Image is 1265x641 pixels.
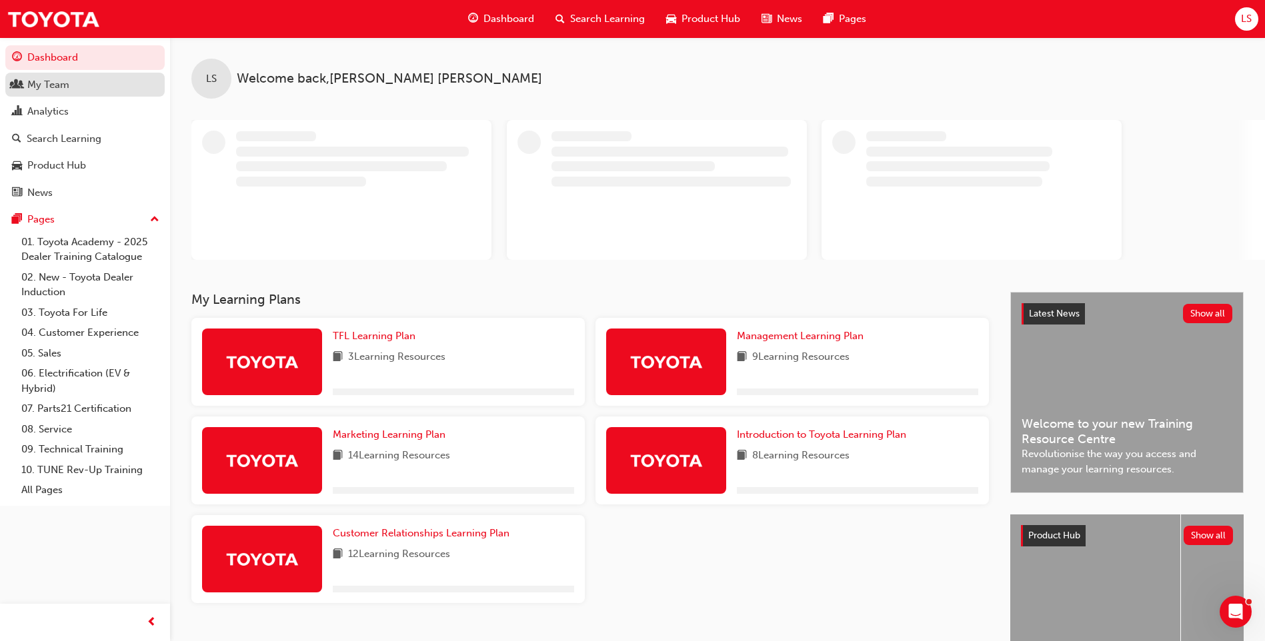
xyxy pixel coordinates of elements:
[555,11,565,27] span: search-icon
[1184,526,1234,545] button: Show all
[570,11,645,27] span: Search Learning
[348,546,450,563] span: 12 Learning Resources
[737,328,869,344] a: Management Learning Plan
[348,448,450,464] span: 14 Learning Resources
[147,614,157,631] span: prev-icon
[27,185,53,201] div: News
[762,11,772,27] span: news-icon
[12,79,22,91] span: people-icon
[333,546,343,563] span: book-icon
[5,45,165,70] a: Dashboard
[5,207,165,232] button: Pages
[16,343,165,364] a: 05. Sales
[1220,596,1252,628] iframe: Intercom live chat
[752,349,850,366] span: 9 Learning Resources
[333,526,515,541] a: Customer Relationships Learning Plan
[483,11,534,27] span: Dashboard
[5,73,165,97] a: My Team
[682,11,740,27] span: Product Hub
[191,292,989,307] h3: My Learning Plans
[348,349,445,366] span: 3 Learning Resources
[824,11,834,27] span: pages-icon
[27,212,55,227] div: Pages
[737,349,747,366] span: book-icon
[7,4,100,34] img: Trak
[666,11,676,27] span: car-icon
[12,160,22,172] span: car-icon
[27,131,101,147] div: Search Learning
[1029,308,1080,319] span: Latest News
[5,153,165,178] a: Product Hub
[1022,303,1232,324] a: Latest NewsShow all
[16,303,165,323] a: 03. Toyota For Life
[237,71,542,87] span: Welcome back , [PERSON_NAME] [PERSON_NAME]
[1241,11,1252,27] span: LS
[1010,292,1244,493] a: Latest NewsShow allWelcome to your new Training Resource CentreRevolutionise the way you access a...
[333,448,343,464] span: book-icon
[1021,525,1233,546] a: Product HubShow all
[5,99,165,124] a: Analytics
[12,106,22,118] span: chart-icon
[16,267,165,303] a: 02. New - Toyota Dealer Induction
[468,11,478,27] span: guage-icon
[1022,446,1232,476] span: Revolutionise the way you access and manage your learning resources.
[1183,304,1233,323] button: Show all
[1235,7,1258,31] button: LS
[629,448,703,472] img: Trak
[656,5,751,33] a: car-iconProduct Hub
[206,71,217,87] span: LS
[16,322,165,343] a: 04. Customer Experience
[12,187,22,199] span: news-icon
[12,52,22,64] span: guage-icon
[12,214,22,226] span: pages-icon
[16,232,165,267] a: 01. Toyota Academy - 2025 Dealer Training Catalogue
[1028,530,1080,541] span: Product Hub
[777,11,802,27] span: News
[752,448,850,464] span: 8 Learning Resources
[813,5,877,33] a: pages-iconPages
[12,133,21,145] span: search-icon
[1022,416,1232,446] span: Welcome to your new Training Resource Centre
[16,460,165,480] a: 10. TUNE Rev-Up Training
[333,427,451,442] a: Marketing Learning Plan
[225,448,299,472] img: Trak
[629,350,703,373] img: Trak
[333,428,445,440] span: Marketing Learning Plan
[333,349,343,366] span: book-icon
[737,330,864,342] span: Management Learning Plan
[457,5,545,33] a: guage-iconDashboard
[751,5,813,33] a: news-iconNews
[5,43,165,207] button: DashboardMy TeamAnalyticsSearch LearningProduct HubNews
[16,419,165,440] a: 08. Service
[545,5,656,33] a: search-iconSearch Learning
[333,330,415,342] span: TFL Learning Plan
[225,350,299,373] img: Trak
[27,158,86,173] div: Product Hub
[16,398,165,419] a: 07. Parts21 Certification
[225,547,299,570] img: Trak
[5,127,165,151] a: Search Learning
[333,527,509,539] span: Customer Relationships Learning Plan
[737,428,906,440] span: Introduction to Toyota Learning Plan
[27,77,69,93] div: My Team
[5,181,165,205] a: News
[16,363,165,398] a: 06. Electrification (EV & Hybrid)
[333,328,421,344] a: TFL Learning Plan
[737,427,912,442] a: Introduction to Toyota Learning Plan
[16,439,165,460] a: 09. Technical Training
[16,480,165,500] a: All Pages
[737,448,747,464] span: book-icon
[27,104,69,119] div: Analytics
[839,11,866,27] span: Pages
[150,211,159,229] span: up-icon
